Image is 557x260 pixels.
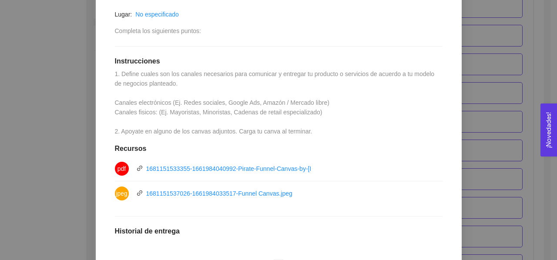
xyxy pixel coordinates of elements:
a: No especificado [135,11,179,18]
button: Open Feedback Widget [540,103,557,157]
span: Completa los siguientes puntos: [115,27,201,34]
span: link [137,190,143,196]
span: link [137,165,143,171]
h1: Historial de entrega [115,227,443,236]
span: jpeg [116,187,127,200]
article: Lugar: [115,10,132,19]
h1: Recursos [115,144,443,153]
h1: Instrucciones [115,57,443,66]
span: 1. Define cuales son los canales necesarios para comunicar y entregar tu producto o servicios de ... [115,70,436,135]
a: 1681151537026-1661984033517-Funnel Canvas.jpeg [146,190,292,197]
span: pdf [117,162,126,176]
a: 1681151533355-1661984040992-Pirate-Funnel-Canvas-by-[PERSON_NAME].pdf [146,165,369,172]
